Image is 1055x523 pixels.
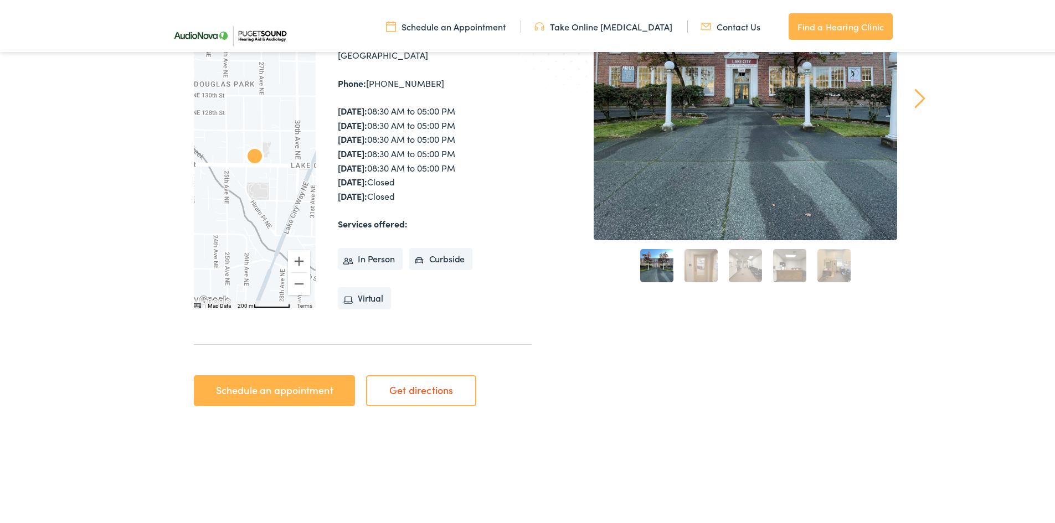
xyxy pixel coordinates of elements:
[288,248,310,270] button: Zoom in
[789,11,893,38] a: Find a Hearing Clinic
[685,247,718,280] a: 2
[297,301,312,307] a: Terms (opens in new tab)
[197,292,233,306] img: Google
[194,373,355,404] a: Schedule an appointment
[366,373,476,404] a: Get directions
[338,173,367,185] strong: [DATE]:
[338,75,366,87] strong: Phone:
[701,18,711,30] img: utility icon
[208,300,231,308] button: Map Data
[338,74,532,89] div: [PHONE_NUMBER]
[237,138,272,173] div: AudioNova
[338,285,391,307] li: Virtual
[817,247,851,280] a: 5
[640,247,673,280] a: 1
[338,215,408,227] strong: Services offered:
[338,102,367,115] strong: [DATE]:
[234,298,294,306] button: Map Scale: 200 m per 62 pixels
[338,117,367,129] strong: [DATE]:
[338,131,367,143] strong: [DATE]:
[338,188,367,200] strong: [DATE]:
[729,247,762,280] a: 3
[409,246,473,268] li: Curbside
[701,18,760,30] a: Contact Us
[238,301,254,307] span: 200 m
[915,86,925,106] a: Next
[338,246,403,268] li: In Person
[193,300,201,308] button: Keyboard shortcuts
[386,18,396,30] img: utility icon
[338,145,367,157] strong: [DATE]:
[773,247,806,280] a: 4
[386,18,506,30] a: Schedule an Appointment
[338,102,532,201] div: 08:30 AM to 05:00 PM 08:30 AM to 05:00 PM 08:30 AM to 05:00 PM 08:30 AM to 05:00 PM 08:30 AM to 0...
[288,271,310,293] button: Zoom out
[534,18,672,30] a: Take Online [MEDICAL_DATA]
[338,159,367,172] strong: [DATE]:
[534,18,544,30] img: utility icon
[197,292,233,306] a: Open this area in Google Maps (opens a new window)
